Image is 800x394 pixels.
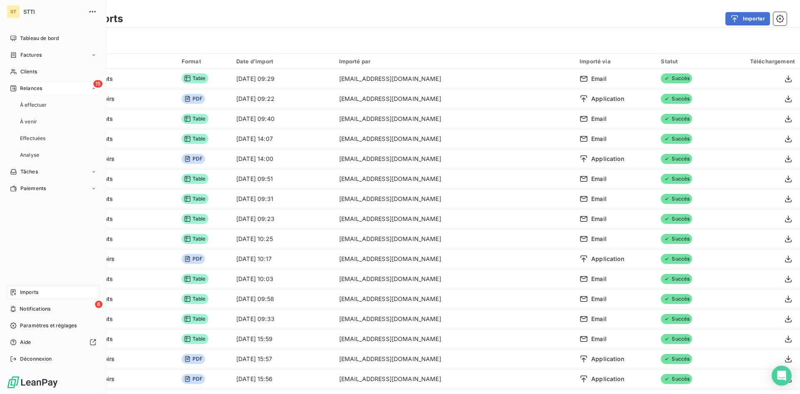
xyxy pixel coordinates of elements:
span: Email [591,115,607,123]
div: Importé par [339,58,570,65]
span: Succès [661,374,692,384]
span: Succès [661,194,692,204]
span: Email [591,315,607,323]
span: Succès [661,214,692,224]
td: [EMAIL_ADDRESS][DOMAIN_NAME] [334,369,575,389]
div: Format [182,58,226,65]
span: Imports [20,289,38,296]
button: Importer [725,12,770,25]
div: ST [7,5,20,18]
td: [DATE] 09:40 [231,109,334,129]
span: Table [182,194,208,204]
span: Table [182,234,208,244]
span: Email [591,335,607,343]
span: Table [182,134,208,144]
span: Table [182,114,208,124]
div: Open Intercom Messenger [772,366,792,386]
span: À effectuer [20,101,47,109]
span: Tâches [20,168,38,176]
div: Téléchargement [722,58,795,65]
span: Succès [661,174,692,184]
td: [DATE] 15:57 [231,349,334,369]
img: Logo LeanPay [7,376,58,389]
td: [EMAIL_ADDRESS][DOMAIN_NAME] [334,249,575,269]
span: Table [182,274,208,284]
td: [EMAIL_ADDRESS][DOMAIN_NAME] [334,329,575,349]
span: Clients [20,68,37,75]
td: [DATE] 09:22 [231,89,334,109]
td: [EMAIL_ADDRESS][DOMAIN_NAME] [334,189,575,209]
td: [EMAIL_ADDRESS][DOMAIN_NAME] [334,269,575,289]
td: [DATE] 09:31 [231,189,334,209]
span: Succès [661,134,692,144]
span: Factures [20,51,42,59]
td: [DATE] 15:59 [231,329,334,349]
span: Paiements [20,185,46,192]
span: Succès [661,114,692,124]
td: [DATE] 09:33 [231,309,334,329]
td: [DATE] 14:07 [231,129,334,149]
span: Email [591,235,607,243]
div: Date d’import [236,58,329,65]
td: [EMAIL_ADDRESS][DOMAIN_NAME] [334,89,575,109]
td: [DATE] 10:25 [231,229,334,249]
span: Succès [661,94,692,104]
td: [EMAIL_ADDRESS][DOMAIN_NAME] [334,229,575,249]
td: [DATE] 10:03 [231,269,334,289]
span: Effectuées [20,135,46,142]
td: [EMAIL_ADDRESS][DOMAIN_NAME] [334,349,575,369]
span: Application [591,355,624,363]
td: [DATE] 15:56 [231,369,334,389]
span: Succès [661,294,692,304]
span: Table [182,73,208,83]
td: [EMAIL_ADDRESS][DOMAIN_NAME] [334,149,575,169]
td: [EMAIL_ADDRESS][DOMAIN_NAME] [334,309,575,329]
span: Succès [661,334,692,344]
span: Email [591,215,607,223]
div: Importé via [580,58,651,65]
td: [EMAIL_ADDRESS][DOMAIN_NAME] [334,169,575,189]
span: PDF [182,374,205,384]
span: Succès [661,73,692,83]
span: Application [591,375,624,383]
span: Succès [661,274,692,284]
td: [EMAIL_ADDRESS][DOMAIN_NAME] [334,209,575,229]
span: PDF [182,154,205,164]
a: Aide [7,336,100,349]
span: Succès [661,354,692,364]
span: Aide [20,339,31,346]
td: [DATE] 14:00 [231,149,334,169]
div: Statut [661,58,712,65]
td: [DATE] 09:23 [231,209,334,229]
td: [EMAIL_ADDRESS][DOMAIN_NAME] [334,109,575,129]
span: Email [591,135,607,143]
span: Table [182,214,208,224]
span: Succès [661,154,692,164]
span: Email [591,275,607,283]
span: Email [591,295,607,303]
span: Table [182,294,208,304]
span: PDF [182,254,205,264]
span: PDF [182,94,205,104]
span: Paramètres et réglages [20,322,77,329]
span: Application [591,95,624,103]
td: [DATE] 10:17 [231,249,334,269]
span: Email [591,75,607,83]
span: Notifications [20,305,50,313]
span: STTI [23,8,83,15]
span: Tableau de bord [20,35,59,42]
td: [EMAIL_ADDRESS][DOMAIN_NAME] [334,129,575,149]
span: Application [591,155,624,163]
span: 6 [95,301,102,308]
span: Relances [20,85,42,92]
span: Succès [661,254,692,264]
td: [EMAIL_ADDRESS][DOMAIN_NAME] [334,69,575,89]
span: Table [182,314,208,324]
span: Table [182,174,208,184]
span: Succès [661,314,692,324]
span: PDF [182,354,205,364]
td: [DATE] 09:51 [231,169,334,189]
span: À venir [20,118,37,125]
td: [DATE] 09:29 [231,69,334,89]
span: Application [591,255,624,263]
